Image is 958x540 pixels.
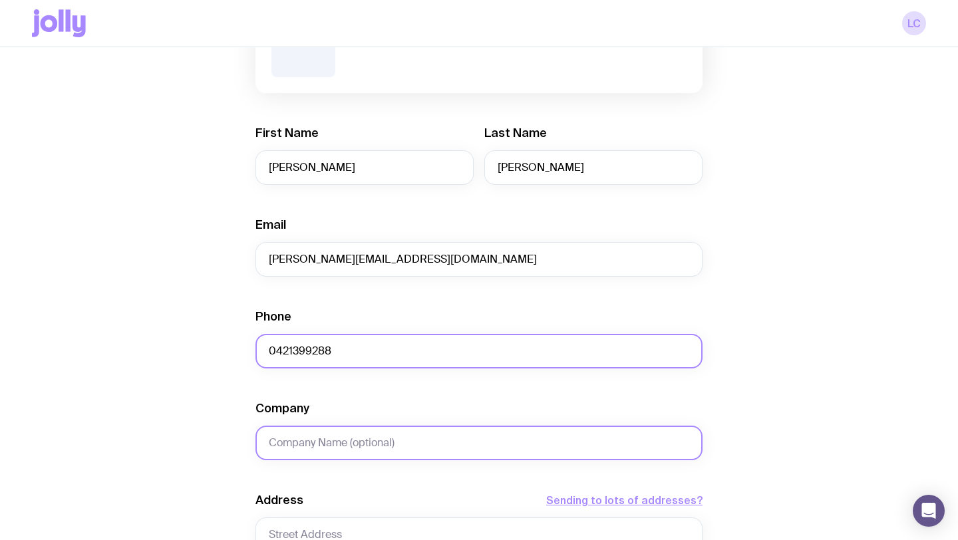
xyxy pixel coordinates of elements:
[255,334,703,368] input: 0400 123 456
[913,495,945,527] div: Open Intercom Messenger
[484,150,703,185] input: Last Name
[255,309,291,325] label: Phone
[255,125,319,141] label: First Name
[255,492,303,508] label: Address
[255,400,309,416] label: Company
[902,11,926,35] a: LC
[255,242,703,277] input: employee@company.com
[255,217,286,233] label: Email
[546,492,703,508] button: Sending to lots of addresses?
[255,426,703,460] input: Company Name (optional)
[484,125,547,141] label: Last Name
[255,150,474,185] input: First Name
